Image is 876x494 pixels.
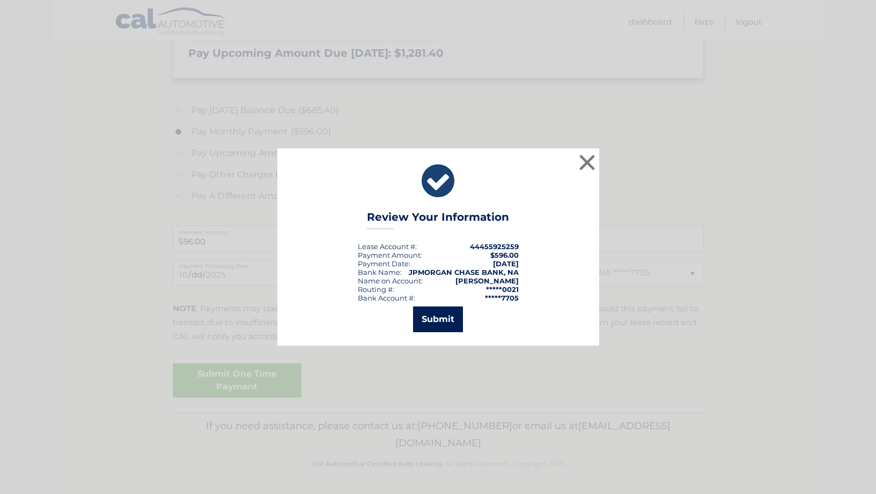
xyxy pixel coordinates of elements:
[455,276,519,285] strong: [PERSON_NAME]
[493,259,519,268] span: [DATE]
[358,242,417,251] div: Lease Account #:
[358,276,423,285] div: Name on Account:
[358,268,402,276] div: Bank Name:
[358,259,409,268] span: Payment Date
[470,242,519,251] strong: 44455925259
[409,268,519,276] strong: JPMORGAN CHASE BANK, NA
[358,259,410,268] div: :
[577,152,598,173] button: ×
[367,211,509,229] h3: Review Your Information
[358,294,415,302] div: Bank Account #:
[358,285,394,294] div: Routing #:
[358,251,422,259] div: Payment Amount:
[413,306,463,332] button: Submit
[490,251,519,259] span: $596.00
